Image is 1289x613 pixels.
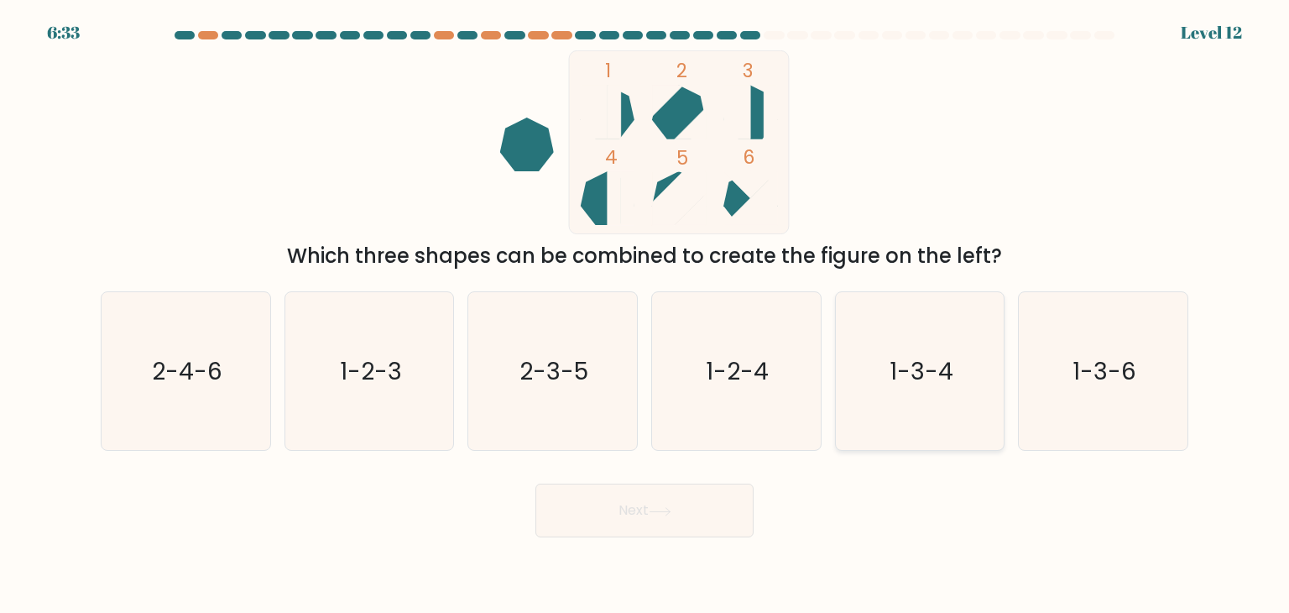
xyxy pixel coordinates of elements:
text: 2-3-5 [520,354,589,388]
button: Next [535,484,754,537]
tspan: 4 [605,144,618,170]
text: 1-3-4 [890,354,953,388]
div: Which three shapes can be combined to create the figure on the left? [111,241,1178,271]
tspan: 1 [605,57,611,84]
text: 2-4-6 [152,354,222,388]
tspan: 3 [743,57,753,84]
tspan: 2 [676,57,687,84]
div: Level 12 [1181,20,1242,45]
text: 1-3-6 [1072,354,1136,388]
text: 1-2-3 [340,354,402,388]
div: 6:33 [47,20,80,45]
tspan: 6 [743,144,754,170]
text: 1-2-4 [707,354,770,388]
tspan: 5 [676,144,688,171]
